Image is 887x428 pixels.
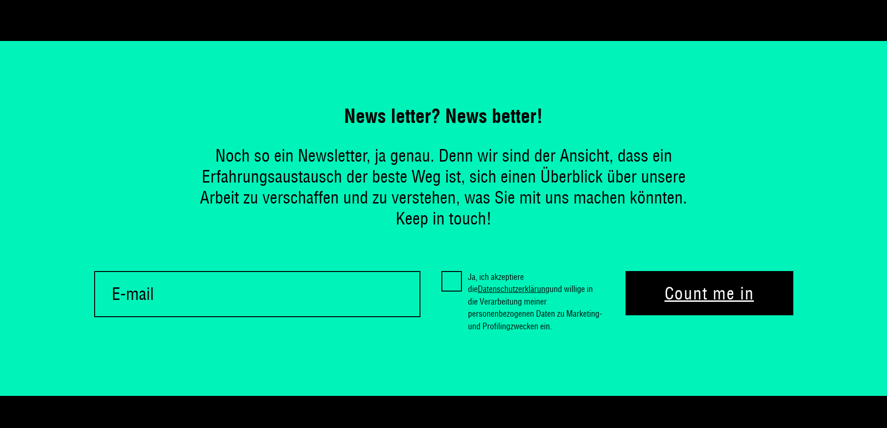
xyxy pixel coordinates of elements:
[94,104,793,129] h2: News letter? News better!
[478,284,550,294] a: Datenschutzerklärung
[192,208,695,229] p: Keep in touch!
[626,271,793,316] button: Count me in
[192,145,695,208] p: Noch so ein Newsletter, ja genau. Denn wir sind der Ansicht, dass ein Erfahrungsaustausch der bes...
[94,271,420,317] input: E-mail
[441,271,605,333] label: Ja, ich akzeptiere die und willige in die Verarbeitung meiner personenbezogenen Daten zu Marketin...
